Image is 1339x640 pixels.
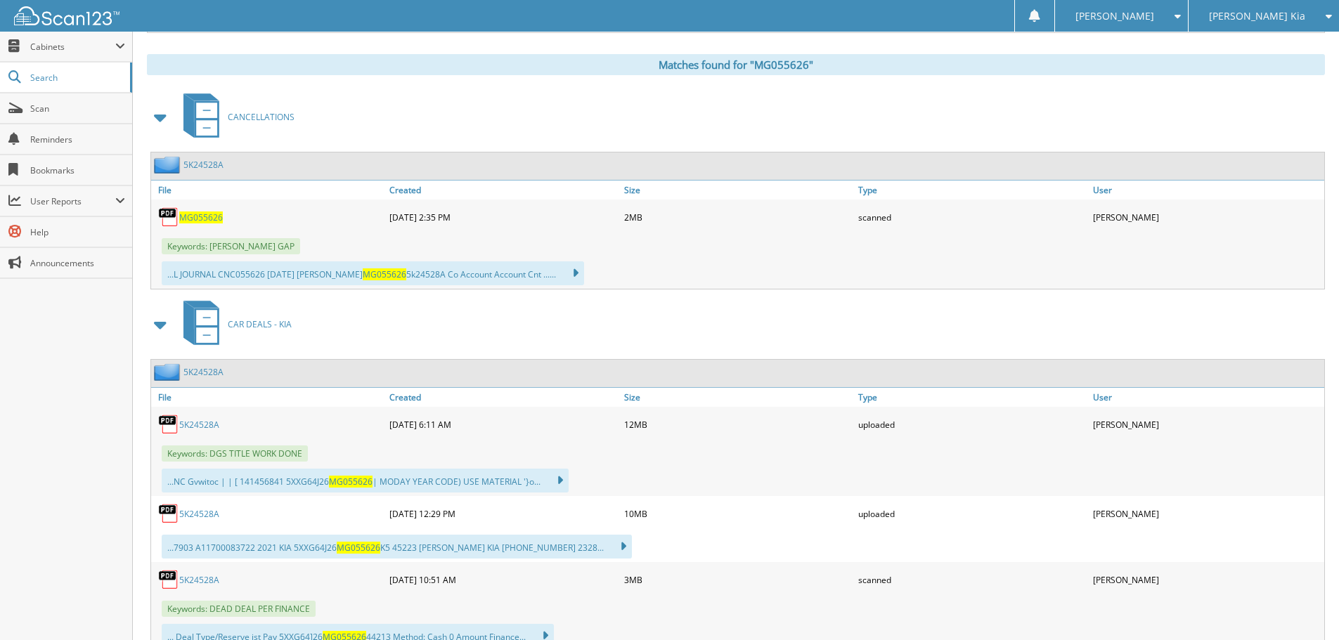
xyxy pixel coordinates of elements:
[855,181,1089,200] a: Type
[1209,12,1305,20] span: [PERSON_NAME] Kia
[179,574,219,586] a: 5K24528A
[855,203,1089,231] div: scanned
[621,566,855,594] div: 3MB
[147,54,1325,75] div: Matches found for "MG055626"
[179,419,219,431] a: 5K24528A
[1089,566,1324,594] div: [PERSON_NAME]
[621,410,855,438] div: 12MB
[30,195,115,207] span: User Reports
[154,156,183,174] img: folder2.png
[855,566,1089,594] div: scanned
[386,388,621,407] a: Created
[158,569,179,590] img: PDF.png
[30,41,115,53] span: Cabinets
[162,238,300,254] span: Keywords: [PERSON_NAME] GAP
[621,388,855,407] a: Size
[1075,12,1154,20] span: [PERSON_NAME]
[30,164,125,176] span: Bookmarks
[621,499,855,528] div: 10MB
[162,601,316,617] span: Keywords: DEAD DEAL PER FINANCE
[386,410,621,438] div: [DATE] 6:11 AM
[621,181,855,200] a: Size
[621,203,855,231] div: 2MB
[1089,203,1324,231] div: [PERSON_NAME]
[162,261,584,285] div: ...L JOURNAL CNC055626 [DATE] [PERSON_NAME] 5k24528A Co Account Account Cnt ......
[1089,499,1324,528] div: [PERSON_NAME]
[1089,410,1324,438] div: [PERSON_NAME]
[151,388,386,407] a: File
[386,499,621,528] div: [DATE] 12:29 PM
[1269,573,1339,640] iframe: Chat Widget
[175,89,295,145] a: CANCELLATIONS
[337,542,380,554] span: MG055626
[30,103,125,115] span: Scan
[154,363,183,381] img: folder2.png
[855,388,1089,407] a: Type
[30,226,125,238] span: Help
[162,535,632,559] div: ...7903 A11700083722 2021 KIA 5XXG64J26 K5 45223 [PERSON_NAME] KIA [PHONE_NUMBER] 2328...
[175,296,292,352] a: CAR DEALS - KIA
[179,211,223,223] a: MG055626
[158,207,179,228] img: PDF.png
[386,203,621,231] div: [DATE] 2:35 PM
[386,566,621,594] div: [DATE] 10:51 AM
[30,257,125,269] span: Announcements
[183,159,224,171] a: 5K24528A
[158,414,179,435] img: PDF.png
[30,133,125,145] span: Reminders
[162,469,569,492] div: ...NC Gvwitoc | | [ 141456841 5XXG64J26 | MODAY YEAR CODE) USE MATERIAL '}o...
[179,508,219,520] a: 5K24528A
[162,445,308,462] span: Keywords: DGS TITLE WORK DONE
[158,503,179,524] img: PDF.png
[855,410,1089,438] div: uploaded
[14,6,119,25] img: scan123-logo-white.svg
[329,476,373,488] span: MG055626
[30,72,123,84] span: Search
[228,111,295,123] span: CANCELLATIONS
[151,181,386,200] a: File
[363,268,406,280] span: MG055626
[228,318,292,330] span: CAR DEALS - KIA
[1089,181,1324,200] a: User
[855,499,1089,528] div: uploaded
[1089,388,1324,407] a: User
[183,366,224,378] a: 5K24528A
[386,181,621,200] a: Created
